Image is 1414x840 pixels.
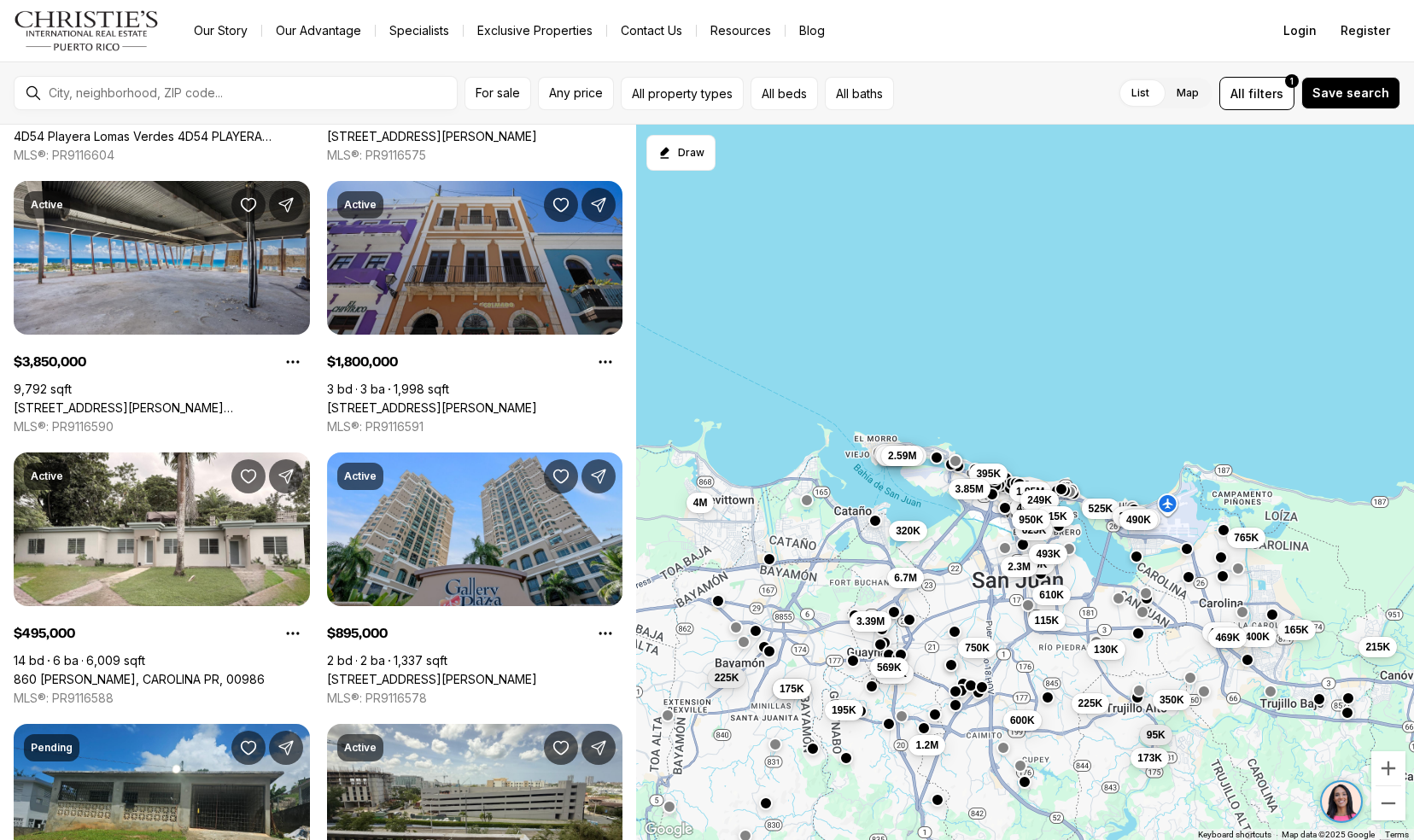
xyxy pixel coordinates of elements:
[850,610,891,631] button: 3.39M
[1001,557,1037,577] button: 2.3M
[14,400,310,416] a: 602 MANUEL FERNANDEZ JUNCOS AVE #1,27 & 28, SAN JUAN PR, 00907
[344,470,377,483] p: Active
[881,445,923,465] button: 2.59M
[31,198,63,212] p: Active
[1131,748,1169,768] button: 173K
[915,738,938,752] span: 1.2M
[1009,498,1048,518] button: 450K
[1016,501,1041,515] span: 450K
[882,666,907,680] span: 535K
[1027,610,1066,631] button: 115K
[14,10,160,51] img: logo
[262,19,375,43] a: Our Advantage
[958,637,996,657] button: 750K
[1153,690,1191,710] button: 350K
[1238,626,1277,646] button: 400K
[1385,830,1409,839] a: Terms (opens in new tab)
[955,481,983,495] span: 3.85M
[581,731,616,765] button: Share Property
[969,463,1008,483] button: 395K
[1163,78,1212,108] label: Map
[538,77,614,110] button: Any price
[1341,24,1390,38] span: Register
[1039,588,1064,602] span: 610K
[1027,493,1052,507] span: 249K
[581,188,616,222] button: Share Property
[1087,639,1125,660] button: 130K
[824,699,862,720] button: 195K
[1248,85,1283,102] span: filters
[1201,621,1240,642] button: 495K
[1078,696,1102,709] span: 225K
[327,400,537,416] a: 152 SAN SEBASTIAN STREET #PH 3, SAN JUAN PR, 00901
[1015,554,1054,575] button: 680K
[344,198,377,212] p: Active
[692,496,707,510] span: 4M
[1002,710,1041,731] button: 600K
[1234,531,1259,545] span: 765K
[1009,714,1034,727] span: 600K
[888,448,916,462] span: 2.59M
[544,459,578,493] button: Save Property: 103 DE DIEGO AVENUE #1603
[1277,619,1316,639] button: 165K
[1139,725,1172,745] button: 95K
[327,129,537,144] a: 286 CALLE JUNIN #J307, SAN JUAN PR, 00926
[909,735,945,755] button: 1.2M
[1219,77,1294,110] button: Allfilters1
[327,672,537,687] a: 103 DE DIEGO AVENUE #1603, SAN JUAN PR, 00911
[1245,629,1270,643] span: 400K
[607,19,696,43] button: Contact Us
[1137,751,1162,765] span: 173K
[1020,490,1059,510] button: 249K
[646,135,716,171] button: Start drawing
[1036,547,1060,561] span: 493K
[588,345,622,379] button: Property options
[588,616,622,650] button: Property options
[14,672,265,687] a: 860 MARTIN GONZALEZ, CAROLINA PR, 00986
[876,445,914,465] button: 595K
[1208,625,1233,639] span: 495K
[1227,528,1265,548] button: 765K
[976,466,1001,480] span: 395K
[889,521,927,541] button: 320K
[1312,86,1389,100] span: Save search
[581,459,616,493] button: Share Property
[1029,544,1067,564] button: 493K
[1160,693,1184,707] span: 350K
[773,678,811,698] button: 175K
[825,77,894,110] button: All baths
[465,77,531,110] button: For sale
[1019,513,1043,527] span: 950K
[1071,692,1109,713] button: 225K
[1230,85,1245,102] span: All
[875,662,914,683] button: 535K
[549,86,603,100] span: Any price
[1119,510,1143,523] span: 375K
[870,657,909,678] button: 569K
[856,614,885,627] span: 3.39M
[1330,14,1400,48] button: Register
[231,731,266,765] button: Save Property: Carr 876 BO. LAS CUEVAS REPARTO SANTA MARTA
[887,568,924,588] button: 6.7M
[14,129,310,144] a: 4D54 Playera Lomas Verdes 4D54 PLAYERA LOMAS VERDES, BAYAMON PR, 00956
[464,19,606,43] a: Exclusive Properties
[890,446,926,466] button: 1.3M
[883,448,908,462] span: 595K
[1126,513,1151,527] span: 490K
[1119,510,1158,530] button: 490K
[686,493,714,513] button: 4M
[1282,830,1375,839] span: Map data ©2025 Google
[1022,557,1047,571] span: 680K
[476,86,520,100] span: For sale
[1290,74,1294,88] span: 1
[1034,614,1059,627] span: 115K
[1371,751,1405,785] button: Zoom in
[1118,78,1163,108] label: List
[31,741,73,755] p: Pending
[31,470,63,483] p: Active
[269,731,303,765] button: Share Property
[276,345,310,379] button: Property options
[1301,77,1400,109] button: Save search
[1036,505,1074,526] button: 115K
